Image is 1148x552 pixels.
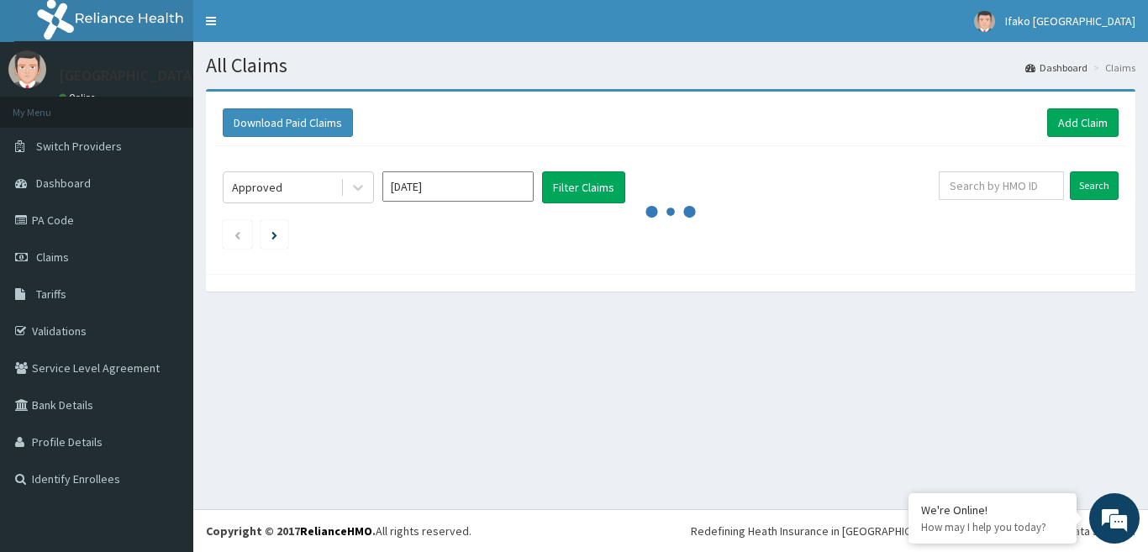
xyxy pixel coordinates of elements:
[921,502,1064,518] div: We're Online!
[271,227,277,242] a: Next page
[1005,13,1135,29] span: Ifako [GEOGRAPHIC_DATA]
[382,171,534,202] input: Select Month and Year
[36,176,91,191] span: Dashboard
[1089,60,1135,75] li: Claims
[234,227,241,242] a: Previous page
[36,139,122,154] span: Switch Providers
[939,171,1064,200] input: Search by HMO ID
[206,523,376,539] strong: Copyright © 2017 .
[974,11,995,32] img: User Image
[1047,108,1119,137] a: Add Claim
[36,287,66,302] span: Tariffs
[921,520,1064,534] p: How may I help you today?
[8,50,46,88] img: User Image
[645,187,696,237] svg: audio-loading
[223,108,353,137] button: Download Paid Claims
[1025,60,1087,75] a: Dashboard
[300,523,372,539] a: RelianceHMO
[1070,171,1119,200] input: Search
[193,509,1148,552] footer: All rights reserved.
[542,171,625,203] button: Filter Claims
[206,55,1135,76] h1: All Claims
[232,179,282,196] div: Approved
[691,523,1135,539] div: Redefining Heath Insurance in [GEOGRAPHIC_DATA] using Telemedicine and Data Science!
[59,68,197,83] p: [GEOGRAPHIC_DATA]
[36,250,69,265] span: Claims
[59,92,99,103] a: Online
